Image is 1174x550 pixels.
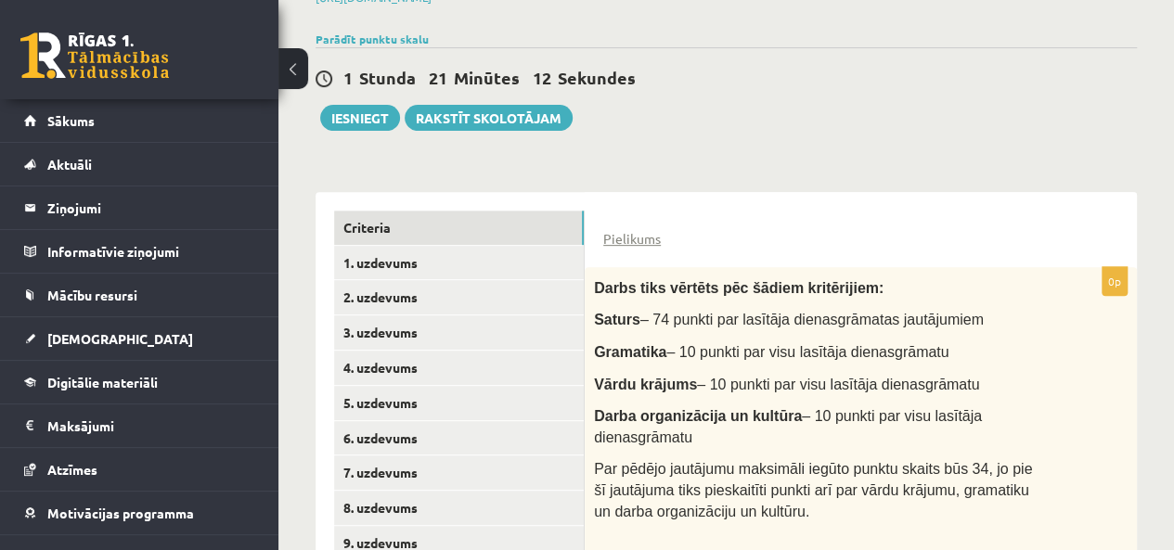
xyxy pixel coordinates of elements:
a: Atzīmes [24,448,255,491]
legend: Informatīvie ziņojumi [47,230,255,273]
a: Rakstīt skolotājam [405,105,573,131]
span: – 10 punkti par visu lasītāja dienasgrāmatu [697,377,979,392]
span: Par pēdējo jautājumu maksimāli iegūto punktu skaits būs 34, jo pie šī jautājuma tiks pieskaitīti ... [594,461,1032,518]
a: 4. uzdevums [334,351,584,385]
span: Darba organizācija un kultūra [594,408,802,424]
span: Mācību resursi [47,287,137,303]
a: Mācību resursi [24,274,255,316]
span: 21 [429,67,447,88]
p: 0p [1102,266,1128,296]
a: Aktuāli [24,143,255,185]
legend: Maksājumi [47,404,255,447]
span: Darbs tiks vērtēts pēc šādiem kritērijiem: [594,280,884,296]
a: 5. uzdevums [334,386,584,420]
a: 1. uzdevums [334,246,584,280]
a: Rīgas 1. Tālmācības vidusskola [20,32,169,79]
a: Sākums [24,99,255,142]
span: Stunda [359,67,416,88]
a: Parādīt punktu skalu [316,32,429,46]
a: 7. uzdevums [334,455,584,490]
a: Criteria [334,211,584,245]
span: – 10 punkti par visu lasītāja dienasgrāmatu [666,344,948,360]
span: Atzīmes [47,461,97,478]
span: – 74 punkti par lasītāja dienasgrāmatas jautājumiem [640,312,984,327]
legend: Ziņojumi [47,186,255,229]
span: Gramatika [594,344,666,360]
span: Vārdu krājums [594,377,697,392]
span: Digitālie materiāli [47,374,158,390]
span: Minūtes [454,67,520,88]
a: [DEMOGRAPHIC_DATA] [24,317,255,360]
span: Sekundes [558,67,636,88]
a: Maksājumi [24,404,255,447]
span: Aktuāli [47,156,92,173]
a: Informatīvie ziņojumi [24,230,255,273]
span: – 10 punkti par visu lasītāja dienasgrāmatu [594,408,982,445]
span: Motivācijas programma [47,505,194,521]
span: Saturs [594,312,640,327]
span: 12 [533,67,551,88]
span: Sākums [47,112,95,129]
a: 3. uzdevums [334,315,584,350]
a: Ziņojumi [24,186,255,229]
a: 6. uzdevums [334,421,584,455]
a: Digitālie materiāli [24,361,255,403]
a: 8. uzdevums [334,491,584,525]
button: Iesniegt [320,105,400,131]
a: 2. uzdevums [334,280,584,314]
a: Motivācijas programma [24,492,255,534]
a: Pielikums [603,229,661,249]
span: [DEMOGRAPHIC_DATA] [47,330,193,347]
span: 1 [343,67,353,88]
